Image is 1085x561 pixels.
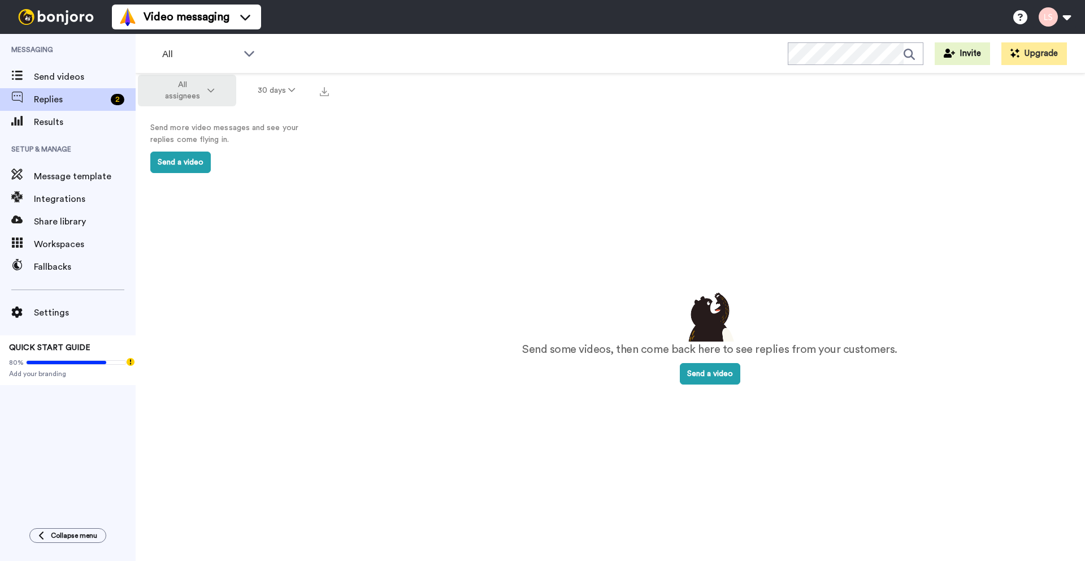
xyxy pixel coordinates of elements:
[320,87,329,96] img: export.svg
[682,290,738,342] img: results-emptystates.png
[125,357,136,367] div: Tooltip anchor
[144,9,229,25] span: Video messaging
[34,115,136,129] span: Results
[9,358,24,367] span: 80%
[111,94,124,105] div: 2
[29,528,106,543] button: Collapse menu
[1001,42,1067,65] button: Upgrade
[34,192,136,206] span: Integrations
[935,42,990,65] button: Invite
[138,75,236,106] button: All assignees
[680,370,740,378] a: Send a video
[680,363,740,385] button: Send a video
[34,238,136,251] span: Workspaces
[159,79,205,102] span: All assignees
[34,170,136,183] span: Message template
[119,8,137,26] img: vm-color.svg
[34,306,136,320] span: Settings
[51,531,97,540] span: Collapse menu
[34,70,136,84] span: Send videos
[522,342,897,358] p: Send some videos, then come back here to see replies from your customers.
[162,48,238,61] span: All
[150,152,211,173] button: Send a video
[34,93,106,106] span: Replies
[9,369,127,378] span: Add your branding
[9,344,90,352] span: QUICK START GUIDE
[236,80,317,101] button: 30 days
[150,122,320,146] p: Send more video messages and see your replies come flying in.
[316,82,332,99] button: Export all results that match these filters now.
[34,215,136,228] span: Share library
[34,260,136,274] span: Fallbacks
[14,9,98,25] img: bj-logo-header-white.svg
